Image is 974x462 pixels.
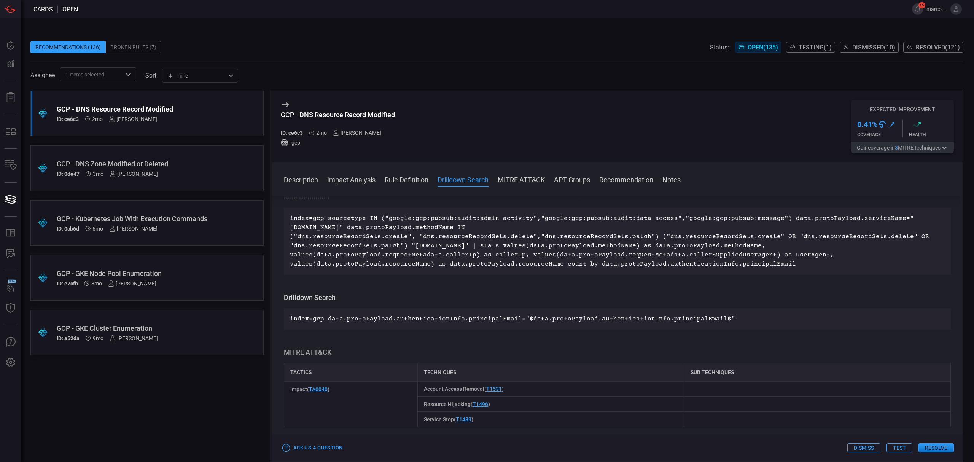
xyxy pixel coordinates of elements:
[93,335,103,341] span: Dec 11, 2024 6:22 AM
[417,363,684,381] div: Techniques
[109,226,158,232] div: [PERSON_NAME]
[2,156,20,175] button: Inventory
[2,333,20,351] button: Ask Us A Question
[918,443,954,452] button: Resolve
[857,120,878,129] h3: 0.41 %
[385,175,428,184] button: Rule Definition
[456,416,471,422] a: T1489
[918,2,925,8] span: 15
[65,71,104,78] span: 1 Items selected
[2,37,20,55] button: Dashboard
[2,190,20,209] button: Cards
[748,44,778,51] span: Open ( 135 )
[57,105,208,113] div: GCP - DNS Resource Record Modified
[57,280,78,287] h5: ID: e7cfb
[91,280,102,287] span: Dec 25, 2024 6:03 AM
[145,72,156,79] label: sort
[2,123,20,141] button: MITRE - Detection Posture
[93,171,103,177] span: Jun 09, 2025 5:41 AM
[284,363,417,381] div: Tactics
[57,335,80,341] h5: ID: a52da
[57,160,208,168] div: GCP - DNS Zone Modified or Deleted
[106,41,161,53] div: Broken Rules (7)
[2,279,20,297] button: Wingman
[57,171,80,177] h5: ID: 0de47
[57,226,79,232] h5: ID: 0cb6d
[30,41,106,53] div: Recommendations (136)
[840,42,899,53] button: Dismissed(10)
[123,69,134,80] button: Open
[281,130,303,136] h5: ID: ce6c3
[684,363,951,381] div: Sub Techniques
[857,132,902,137] div: Coverage
[710,44,729,51] span: Status:
[62,6,78,13] span: open
[290,314,945,323] p: index=gcp data.protoPayload.authenticationInfo.principalEmail="$data.protoPayload.authenticationI...
[662,175,681,184] button: Notes
[110,335,158,341] div: [PERSON_NAME]
[498,175,545,184] button: MITRE ATT&CK
[57,215,208,223] div: GCP - Kubernetes Job With Execution Commands
[599,175,653,184] button: Recommendation
[912,3,923,15] button: 15
[554,175,590,184] button: APT Groups
[109,116,157,122] div: [PERSON_NAME]
[281,139,395,147] div: gcp
[424,416,473,422] span: Service Stop ( )
[33,6,53,13] span: Cards
[486,386,502,392] a: T1531
[57,116,79,122] h5: ID: ce6c3
[847,443,880,452] button: Dismiss
[735,42,781,53] button: Open(135)
[2,89,20,107] button: Reports
[290,386,329,392] span: Impact ( )
[108,280,156,287] div: [PERSON_NAME]
[909,132,954,137] div: Health
[424,386,504,392] span: Account Access Removal ( )
[167,72,226,80] div: Time
[852,44,895,51] span: Dismissed ( 10 )
[290,214,945,269] p: index=gcp sourcetype IN ("google:gcp:pubsub:audit:admin_activity","google:gcp:pubsub:audit:data_a...
[2,55,20,73] button: Detections
[424,401,490,407] span: Resource Hijacking ( )
[916,44,960,51] span: Resolved ( 121 )
[57,324,208,332] div: GCP - GKE Cluster Enumeration
[851,142,954,153] button: Gaincoverage in3MITRE techniques
[2,299,20,317] button: Threat Intelligence
[316,130,327,136] span: Jun 25, 2025 6:18 AM
[57,269,208,277] div: GCP - GKE Node Pool Enumeration
[886,443,912,452] button: Test
[281,111,395,119] div: GCP - DNS Resource Record Modified
[327,175,376,184] button: Impact Analysis
[30,72,55,79] span: Assignee
[284,348,951,357] h3: MITRE ATT&CK
[473,401,488,407] a: T1496
[92,116,103,122] span: Jun 25, 2025 6:18 AM
[2,224,20,242] button: Rule Catalog
[903,42,963,53] button: Resolved(121)
[92,226,103,232] span: Mar 11, 2025 5:37 AM
[281,442,344,454] button: Ask Us a Question
[284,175,318,184] button: Description
[309,386,328,392] a: TA0040
[786,42,835,53] button: Testing(1)
[2,354,20,372] button: Preferences
[799,44,832,51] span: Testing ( 1 )
[438,175,489,184] button: Drilldown Search
[895,145,898,151] span: 3
[2,245,20,263] button: ALERT ANALYSIS
[284,293,951,302] h3: Drilldown Search
[110,171,158,177] div: [PERSON_NAME]
[333,130,381,136] div: [PERSON_NAME]
[926,6,947,12] span: marco.[PERSON_NAME]
[851,106,954,112] h5: Expected Improvement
